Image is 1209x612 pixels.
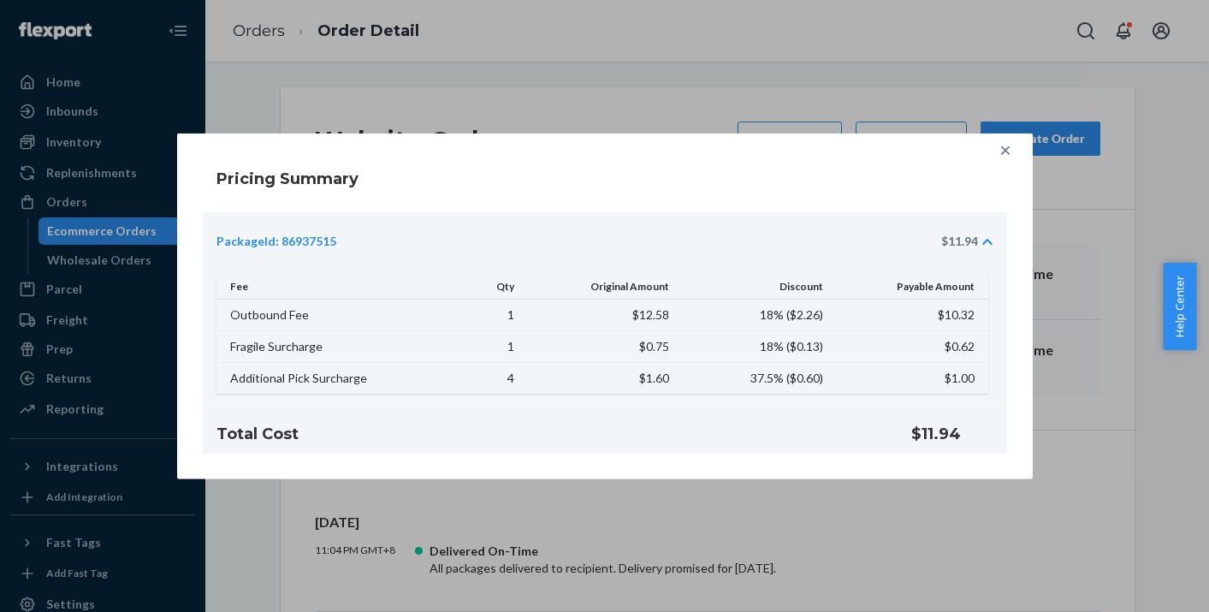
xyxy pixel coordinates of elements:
td: Additional Pick Surcharge [216,362,448,394]
td: $0.75 [524,330,679,362]
td: $1.60 [524,362,679,394]
th: Fee [216,273,448,299]
td: Outbound Fee [216,299,448,330]
td: 4 [447,362,524,394]
td: $10.32 [833,299,987,330]
td: Fragile Surcharge [216,330,448,362]
h4: $11.94 [911,423,993,445]
td: 37.5% ( $0.60 ) [679,362,833,394]
th: Original Amount [524,273,679,299]
th: Payable Amount [833,273,987,299]
td: $0.62 [833,330,987,362]
h4: Pricing Summary [216,167,359,189]
td: 18% ( $0.13 ) [679,330,833,362]
th: Qty [447,273,524,299]
div: PackageId: 86937515 [216,232,336,249]
h4: Total Cost [216,423,870,445]
td: $12.58 [524,299,679,330]
td: 1 [447,299,524,330]
td: 1 [447,330,524,362]
td: $1.00 [833,362,987,394]
th: Discount [679,273,833,299]
div: $11.94 [941,232,978,249]
td: 18% ( $2.26 ) [679,299,833,330]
